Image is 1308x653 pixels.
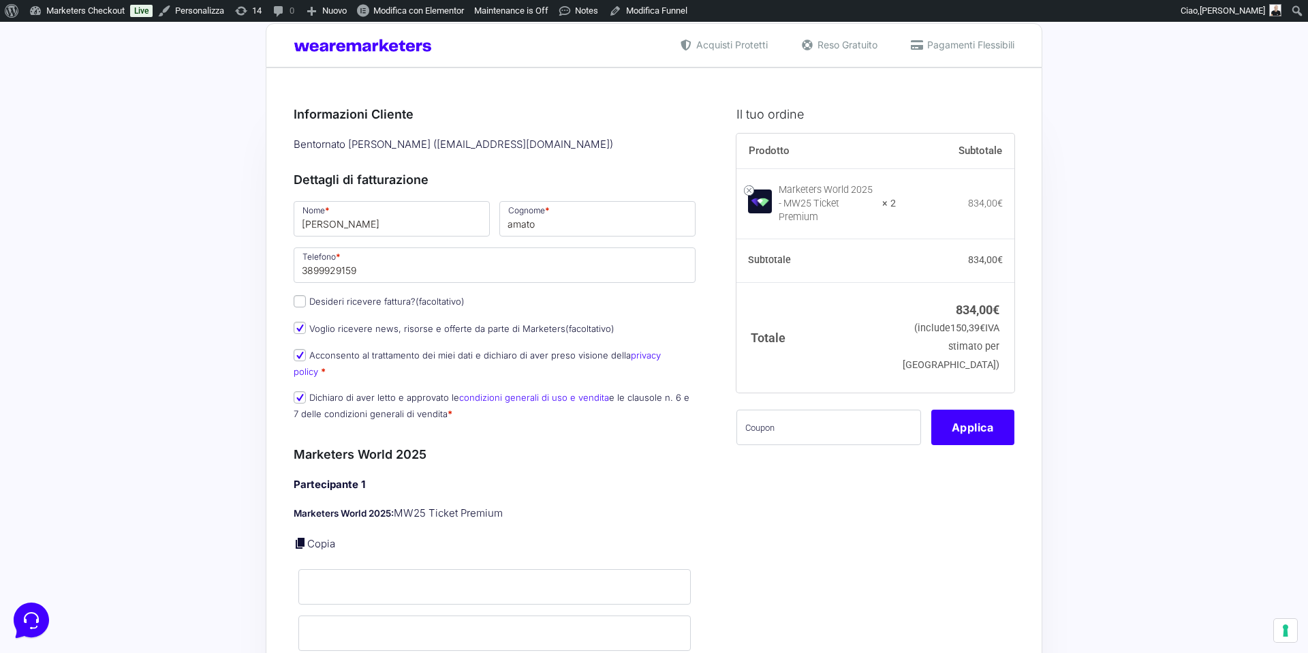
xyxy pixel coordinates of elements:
input: Cerca un articolo... [31,198,223,212]
input: Acconsento al trattamento dei miei dati e dichiaro di aver preso visione dellaprivacy policy [294,349,306,361]
input: Dichiaro di aver letto e approvato lecondizioni generali di uso e venditae le clausole n. 6 e 7 d... [294,391,306,404]
img: dark [44,76,71,104]
h3: Il tuo ordine [736,105,1014,123]
bdi: 834,00 [956,303,999,317]
h3: Dettagli di fatturazione [294,170,696,189]
span: € [980,322,985,334]
input: Coupon [736,410,921,445]
span: Reso Gratuito [814,37,877,52]
img: dark [22,76,49,104]
th: Subtotale [736,239,897,283]
div: Bentornato [PERSON_NAME] ( [EMAIL_ADDRESS][DOMAIN_NAME] ) [289,134,700,156]
span: Acquisti Protetti [693,37,768,52]
img: Marketers World 2025 - MW25 Ticket Premium [748,189,772,213]
span: 150,39 [950,322,985,334]
label: Dichiaro di aver letto e approvato le e le clausole n. 6 e 7 delle condizioni generali di vendita [294,392,689,419]
a: Copia [307,537,335,550]
a: Apri Centro Assistenza [145,169,251,180]
bdi: 834,00 [968,254,1003,265]
p: Aiuto [210,457,230,469]
th: Totale [736,282,897,392]
span: Trova una risposta [22,169,106,180]
small: (include IVA stimato per [GEOGRAPHIC_DATA]) [903,322,999,371]
h4: Partecipante 1 [294,477,696,493]
h3: Marketers World 2025 [294,445,696,464]
img: dark [65,76,93,104]
button: Messaggi [95,438,178,469]
button: Le tue preferenze relative al consenso per le tecnologie di tracciamento [1274,619,1297,642]
input: Nome * [294,201,490,237]
input: Telefono * [294,247,696,283]
button: Inizia una conversazione [22,115,251,142]
label: Voglio ricevere news, risorse e offerte da parte di Marketers [294,323,614,334]
a: Live [130,5,153,17]
a: condizioni generali di uso e vendita [459,392,609,403]
p: Messaggi [118,457,155,469]
span: Modifica con Elementor [373,5,464,16]
a: privacy policy [294,350,661,376]
strong: × 2 [882,197,896,211]
p: MW25 Ticket Premium [294,506,696,521]
span: (facoltativo) [416,296,465,307]
h2: Ciao da Marketers 👋 [11,11,229,33]
span: € [997,254,1003,265]
span: Pagamenti Flessibili [924,37,1014,52]
button: Aiuto [178,438,262,469]
input: Desideri ricevere fattura?(facoltativo) [294,295,306,307]
span: Le tue conversazioni [22,55,116,65]
label: Desideri ricevere fattura? [294,296,465,307]
span: € [993,303,999,317]
th: Subtotale [896,134,1014,169]
span: (facoltativo) [565,323,614,334]
button: Applica [931,410,1014,445]
a: Copia i dettagli dell'acquirente [294,536,307,550]
span: Inizia una conversazione [89,123,201,134]
th: Prodotto [736,134,897,169]
p: Home [41,457,64,469]
span: € [997,198,1003,209]
input: Cognome * [499,201,696,237]
strong: Marketers World 2025: [294,508,394,519]
bdi: 834,00 [968,198,1003,209]
label: Acconsento al trattamento dei miei dati e dichiaro di aver preso visione della [294,350,661,376]
iframe: Customerly Messenger Launcher [11,600,52,641]
h3: Informazioni Cliente [294,105,696,123]
button: Home [11,438,95,469]
input: Voglio ricevere news, risorse e offerte da parte di Marketers(facoltativo) [294,322,306,334]
div: Marketers World 2025 - MW25 Ticket Premium [779,183,874,224]
span: [PERSON_NAME] [1200,5,1265,16]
